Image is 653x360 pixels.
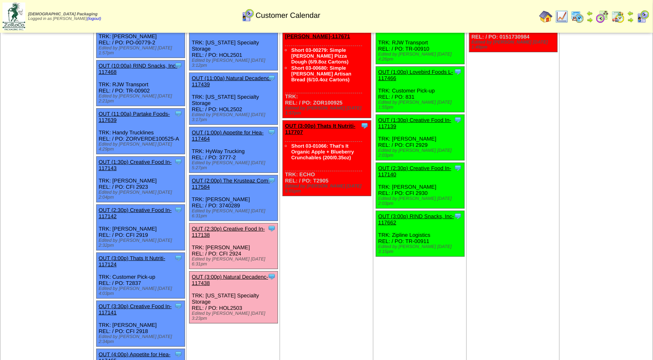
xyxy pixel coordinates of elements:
div: TRK: [PERSON_NAME] REL: / PO: CFI 2918 [96,301,185,347]
span: Customer Calendar [256,11,320,20]
img: Tooltip [454,212,462,220]
div: Edited by [PERSON_NAME] [DATE] 5:01pm [285,184,371,194]
img: Tooltip [268,224,276,233]
img: arrowleft.gif [587,10,593,17]
a: OUT (1:00p) Appetite for Hea-117464 [192,129,263,142]
img: Tooltip [174,158,183,166]
a: OUT (2:30p) Creative Food In-117138 [192,226,265,238]
div: Edited by [PERSON_NAME] [DATE] 2:34pm [99,334,185,344]
div: TRK: [PERSON_NAME] REL: / PO: CFI 2930 [376,163,464,209]
div: Edited by [PERSON_NAME] [DATE] 4:03pm [99,286,185,296]
div: Edited by [PERSON_NAME] [DATE] 1:57pm [285,106,371,116]
img: zoroco-logo-small.webp [2,2,25,30]
a: OUT (3:00p) Thats It Nutriti-117124 [99,255,166,268]
div: Edited by [PERSON_NAME] [DATE] 1:55pm [378,100,464,110]
div: TRK: [PERSON_NAME] REL: / PO: CFI 2929 [376,115,464,161]
img: calendarblend.gif [596,10,609,23]
img: arrowright.gif [627,17,634,23]
div: TRK: [US_STATE] Specialty Storage REL: / PO: HOL2503 [190,272,278,324]
div: TRK: RJW Transport REL: / PO: TR-00902 [96,61,185,106]
div: Edited by [PERSON_NAME] [DATE] 2:32pm [99,238,185,248]
a: OUT (2:00p) The Krusteaz Com-117584 [192,178,270,190]
img: Tooltip [454,68,462,76]
div: Edited by [PERSON_NAME] [DATE] 6:31pm [192,257,278,267]
a: OUT (1:00p) Lovebird Foods L-117466 [378,69,453,81]
div: Edited by [PERSON_NAME] [DATE] 1:57pm [99,46,185,56]
img: Tooltip [174,61,183,70]
img: Tooltip [174,254,183,262]
a: (logout) [87,17,101,21]
div: TRK: ECHO REL: / PO: T2905 [283,121,371,196]
span: [DEMOGRAPHIC_DATA] Packaging [28,12,97,17]
div: Edited by [PERSON_NAME] [DATE] 5:27pm [192,161,278,170]
a: OUT (11:00a) Partake Foods-117639 [99,111,170,123]
img: Tooltip [174,350,183,358]
div: TRK: Customer Pick-up REL: / PO: T2837 [96,253,185,299]
img: Tooltip [454,116,462,124]
img: home.gif [539,10,553,23]
img: line_graph.gif [555,10,568,23]
img: Tooltip [268,128,276,136]
a: OUT (10:00a) RIND Snacks, Inc-117468 [99,63,178,75]
a: Short 03-00279: Simple [PERSON_NAME] Pizza Dough (6/9.8oz Cartons) [291,47,348,65]
div: TRK: [PERSON_NAME] REL: / PO: CFI 2919 [96,205,185,251]
div: Edited by [PERSON_NAME] [DATE] 3:15pm [378,244,464,254]
a: Short 03-01066: That's It Organic Apple + Blueberry Crunchables (200/0.35oz) [291,143,354,161]
div: Edited by [PERSON_NAME] [DATE] 2:03pm [378,148,464,158]
img: Tooltip [174,109,183,118]
div: Edited by [PERSON_NAME] [DATE] 4:29pm [99,142,185,152]
img: calendarcustomer.gif [636,10,650,23]
div: Edited by [PERSON_NAME] [DATE] 3:12pm [192,58,278,68]
a: OUT (2:30p) Creative Food In-117140 [378,165,451,178]
img: calendarcustomer.gif [241,9,254,22]
span: Logged in as [PERSON_NAME] [28,12,101,21]
a: OUT (3:00p) RIND Snacks, Inc-117662 [378,213,454,226]
img: Tooltip [174,206,183,214]
img: arrowright.gif [587,17,593,23]
a: OUT (1:30p) Creative Food In-117143 [99,159,172,171]
div: Edited by [PERSON_NAME] [DATE] 2:03pm [378,196,464,206]
img: calendarprod.gif [571,10,584,23]
a: OUT (3:00p) Natural Decadenc-117438 [192,274,268,286]
div: TRK: [PERSON_NAME] REL: / PO: 3740289 [190,175,278,221]
div: Edited by [PERSON_NAME] [DATE] 6:31pm [192,209,278,219]
div: TRK: Zipline Logistics REL: / PO: TR-00911 [376,211,464,257]
img: arrowleft.gif [627,10,634,17]
a: OUT (3:30p) Creative Food In-117141 [99,303,172,316]
div: TRK: REL: / PO: ZOR100925 [283,25,371,118]
img: Tooltip [454,164,462,172]
img: Tooltip [268,176,276,185]
div: Edited by [PERSON_NAME] [DATE] 1:49pm [472,40,558,50]
div: Edited by [PERSON_NAME] [DATE] 2:04pm [99,190,185,200]
img: Tooltip [361,122,369,130]
div: TRK: RJW Transport REL: / PO: TR-00910 [376,19,464,64]
a: OUT (11:00a) Natural Decadenc-117439 [192,75,271,88]
div: TRK: HyWay Trucking REL: / PO: 3777-2 [190,127,278,173]
div: TRK: [PERSON_NAME] REL: / PO: CFI 2924 [190,224,278,269]
div: TRK: [PERSON_NAME] REL: / PO: CFI 2923 [96,157,185,202]
div: TRK: [US_STATE] Specialty Storage REL: / PO: HOL2502 [190,73,278,125]
img: calendarinout.gif [612,10,625,23]
div: TRK: [US_STATE] Specialty Storage REL: / PO: HOL2501 [190,19,278,71]
img: Tooltip [268,272,276,281]
a: OUT (2:30p) Creative Food In-117142 [99,207,172,219]
div: Edited by [PERSON_NAME] [DATE] 2:21pm [99,94,185,104]
div: Edited by [PERSON_NAME] [DATE] 3:23pm [192,311,278,321]
div: TRK: Customer Pick-up REL: / PO: 831 [376,67,464,112]
div: TRK: [PERSON_NAME] REL: / PO: PO-00779-2 [96,19,185,58]
img: Tooltip [268,74,276,82]
div: Edited by [PERSON_NAME] [DATE] 3:17pm [192,112,278,122]
a: Short 03-00680: Simple [PERSON_NAME] Artisan Bread (6/10.4oz Cartons) [291,65,351,83]
a: OUT (1:30p) Creative Food In-117139 [378,117,451,129]
img: Tooltip [174,302,183,310]
div: Edited by [PERSON_NAME] [DATE] 4:26pm [378,52,464,62]
div: TRK: Handy Trucklines REL: / PO: ZORVERDE100525-A [96,109,185,154]
a: OUT (3:00p) Thats It Nutriti-117707 [285,123,356,135]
